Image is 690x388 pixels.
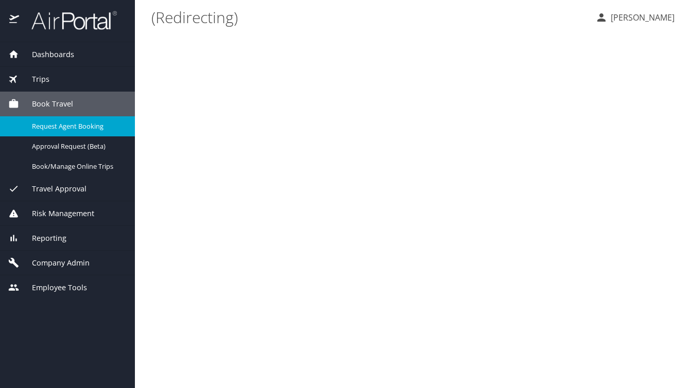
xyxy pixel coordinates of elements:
[19,98,73,110] span: Book Travel
[20,10,117,30] img: airportal-logo.png
[19,233,66,244] span: Reporting
[32,162,123,171] span: Book/Manage Online Trips
[32,121,123,131] span: Request Agent Booking
[19,257,90,269] span: Company Admin
[19,183,87,195] span: Travel Approval
[19,282,87,293] span: Employee Tools
[19,49,74,60] span: Dashboards
[591,8,679,27] button: [PERSON_NAME]
[9,10,20,30] img: icon-airportal.png
[19,208,94,219] span: Risk Management
[608,11,675,24] p: [PERSON_NAME]
[151,1,587,33] h1: (Redirecting)
[32,142,123,151] span: Approval Request (Beta)
[19,74,49,85] span: Trips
